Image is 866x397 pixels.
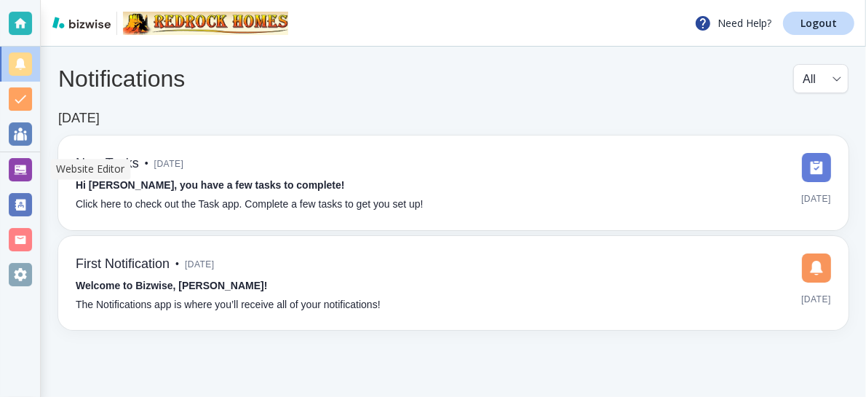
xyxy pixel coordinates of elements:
[145,156,148,172] p: •
[801,288,831,310] span: [DATE]
[52,17,111,28] img: bizwise
[58,111,100,127] h6: [DATE]
[802,153,831,182] img: DashboardSidebarTasks.svg
[58,236,849,331] a: First Notification•[DATE]Welcome to Bizwise, [PERSON_NAME]!The Notifications app is where you’ll ...
[175,256,179,272] p: •
[802,253,831,283] img: DashboardSidebarNotification.svg
[185,253,215,275] span: [DATE]
[123,12,288,35] img: Redrock Homes, Inc
[801,18,837,28] p: Logout
[783,12,854,35] a: Logout
[76,280,267,291] strong: Welcome to Bizwise, [PERSON_NAME]!
[76,197,424,213] p: Click here to check out the Task app. Complete a few tasks to get you set up!
[76,156,139,172] h6: New Tasks
[694,15,771,32] p: Need Help?
[58,65,185,93] h4: Notifications
[803,65,839,93] div: All
[58,135,849,230] a: New Tasks•[DATE]Hi [PERSON_NAME], you have a few tasks to complete!Click here to check out the Ta...
[154,153,184,175] span: [DATE]
[76,179,345,191] strong: Hi [PERSON_NAME], you have a few tasks to complete!
[56,162,124,176] p: Website Editor
[76,256,170,272] h6: First Notification
[801,188,831,210] span: [DATE]
[76,297,381,313] p: The Notifications app is where you’ll receive all of your notifications!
